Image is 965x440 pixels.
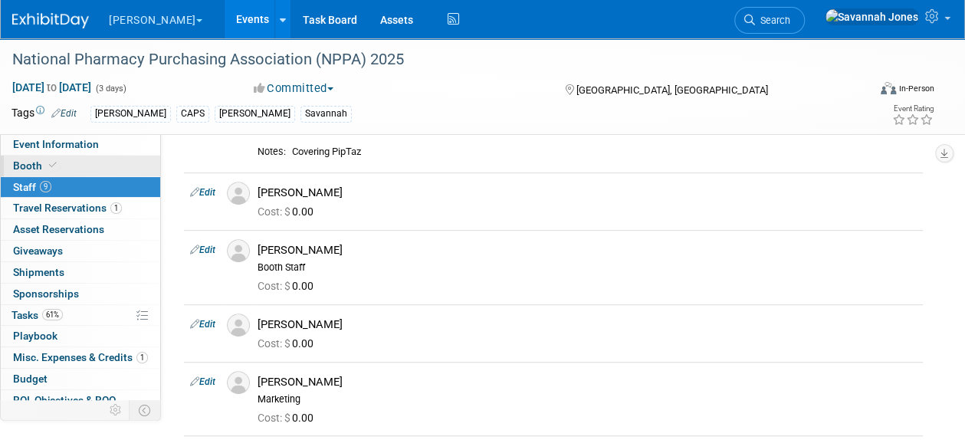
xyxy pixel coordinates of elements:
[1,305,160,326] a: Tasks61%
[1,347,160,368] a: Misc. Expenses & Credits1
[130,400,161,420] td: Toggle Event Tabs
[258,243,917,258] div: [PERSON_NAME]
[1,262,160,283] a: Shipments
[258,412,292,424] span: Cost: $
[258,123,320,136] span: 0.00
[136,352,148,363] span: 1
[258,280,292,292] span: Cost: $
[1,219,160,240] a: Asset Reservations
[12,13,89,28] img: ExhibitDay
[292,146,917,159] div: Covering PipTaz
[248,80,340,97] button: Committed
[825,8,919,25] img: Savannah Jones
[1,134,160,155] a: Event Information
[190,376,215,387] a: Edit
[258,337,292,350] span: Cost: $
[190,245,215,255] a: Edit
[7,46,855,74] div: National Pharmacy Purchasing Association (NPPA) 2025
[110,202,122,214] span: 1
[13,287,79,300] span: Sponsorships
[42,309,63,320] span: 61%
[90,106,171,122] div: [PERSON_NAME]
[1,369,160,389] a: Budget
[258,261,917,274] div: Booth Staff
[103,400,130,420] td: Personalize Event Tab Strip
[13,330,57,342] span: Playbook
[94,84,126,94] span: (3 days)
[11,80,92,94] span: [DATE] [DATE]
[176,106,209,122] div: CAPS
[215,106,295,122] div: [PERSON_NAME]
[258,412,320,424] span: 0.00
[258,205,292,218] span: Cost: $
[881,82,896,94] img: Format-Inperson.png
[892,105,934,113] div: Event Rating
[13,351,148,363] span: Misc. Expenses & Credits
[49,161,57,169] i: Booth reservation complete
[755,15,790,26] span: Search
[190,319,215,330] a: Edit
[227,371,250,394] img: Associate-Profile-5.png
[1,390,160,411] a: ROI, Objectives & ROO
[1,241,160,261] a: Giveaways
[898,83,934,94] div: In-Person
[11,309,63,321] span: Tasks
[1,198,160,218] a: Travel Reservations1
[799,80,934,103] div: Event Format
[13,202,122,214] span: Travel Reservations
[1,284,160,304] a: Sponsorships
[11,105,77,123] td: Tags
[258,186,917,200] div: [PERSON_NAME]
[258,280,320,292] span: 0.00
[734,7,805,34] a: Search
[1,326,160,346] a: Playbook
[227,182,250,205] img: Associate-Profile-5.png
[258,393,917,406] div: Marketing
[258,375,917,389] div: [PERSON_NAME]
[1,156,160,176] a: Booth
[190,187,215,198] a: Edit
[13,181,51,193] span: Staff
[300,106,352,122] div: Savannah
[13,159,60,172] span: Booth
[1,177,160,198] a: Staff9
[258,205,320,218] span: 0.00
[258,337,320,350] span: 0.00
[258,146,286,158] div: Notes:
[44,81,59,94] span: to
[13,245,63,257] span: Giveaways
[576,84,768,96] span: [GEOGRAPHIC_DATA], [GEOGRAPHIC_DATA]
[258,123,292,136] span: Cost: $
[51,108,77,119] a: Edit
[13,223,104,235] span: Asset Reservations
[13,266,64,278] span: Shipments
[13,373,48,385] span: Budget
[13,394,116,406] span: ROI, Objectives & ROO
[227,314,250,337] img: Associate-Profile-5.png
[40,181,51,192] span: 9
[227,239,250,262] img: Associate-Profile-5.png
[258,317,917,332] div: [PERSON_NAME]
[13,138,99,150] span: Event Information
